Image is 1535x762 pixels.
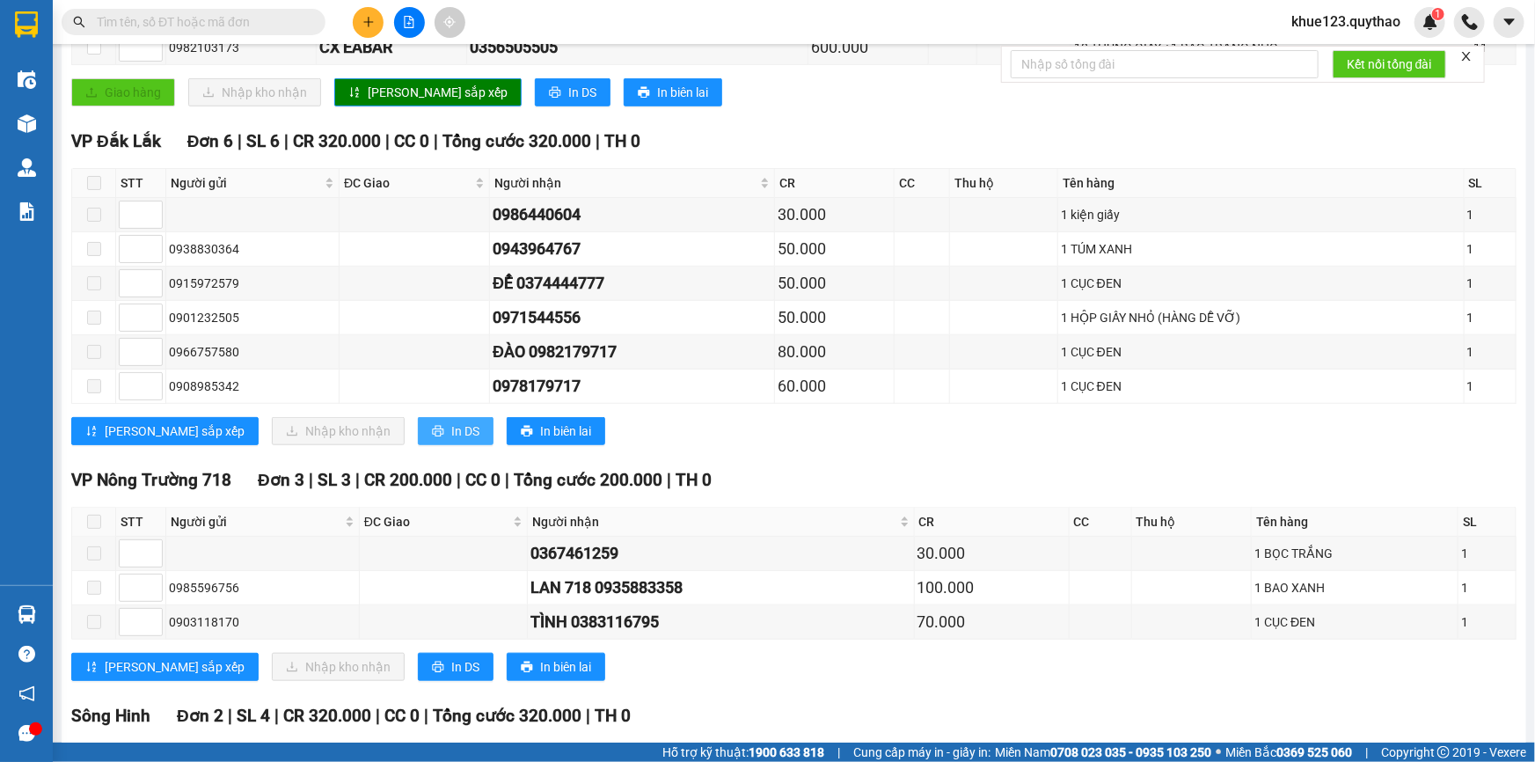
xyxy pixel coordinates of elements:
img: phone-icon [1462,14,1478,30]
th: CC [1070,508,1132,537]
div: 0356505505 [470,35,805,60]
div: 1 [1467,308,1513,327]
span: TH 0 [676,470,712,490]
div: 1 [1461,612,1513,632]
span: SL 4 [237,706,270,726]
span: | [238,131,242,151]
span: ĐC Giao [344,173,471,193]
span: printer [432,425,444,439]
span: Người nhận [494,173,757,193]
input: Nhập số tổng đài [1011,50,1319,78]
span: | [837,743,840,762]
span: Sông Hinh [71,706,150,726]
span: | [309,470,313,490]
div: 0971544556 [493,305,771,330]
div: LAN 718 0935883358 [530,575,911,600]
span: VP Đắk Lắk [71,131,161,151]
span: printer [432,661,444,675]
span: | [284,131,289,151]
div: 0903919901 [150,57,274,82]
button: printerIn biên lai [624,78,722,106]
span: file-add [403,16,415,28]
span: CC 0 [384,706,420,726]
button: printerIn biên lai [507,653,605,681]
span: caret-down [1502,14,1517,30]
div: 0985596756 [169,578,356,597]
span: | [424,706,428,726]
span: printer [521,661,533,675]
div: VP Đắk Lắk [15,15,138,57]
span: Nhận: [150,17,193,35]
div: Bến xe Miền Đông [150,15,274,57]
th: CR [775,169,895,198]
div: 1 CỤC ĐEN [1061,377,1461,396]
div: 1 BỌC TRẮNG [1254,544,1455,563]
button: sort-ascending[PERSON_NAME] sắp xếp [71,653,259,681]
div: 1 BAO XANH [1254,578,1455,597]
div: 50.000 [778,305,891,330]
span: TH 0 [604,131,640,151]
div: 1 CỤC ĐEN [1061,342,1461,362]
div: 1 CỤC ĐEN [1254,612,1455,632]
span: CR 320.000 [293,131,381,151]
span: printer [638,86,650,100]
div: 1 [1467,239,1513,259]
span: [PERSON_NAME] sắp xếp [105,657,245,677]
div: 70.000 [917,610,1066,634]
button: sort-ascending[PERSON_NAME] sắp xếp [334,78,522,106]
img: warehouse-icon [18,70,36,89]
span: | [274,706,279,726]
button: printerIn DS [535,78,610,106]
strong: 1900 633 818 [749,745,824,759]
div: 1 [1467,205,1513,224]
th: SL [1465,169,1517,198]
div: 0943964767 [493,237,771,261]
span: Tổng cước 320.000 [433,706,581,726]
th: SL [1458,508,1517,537]
span: | [228,706,232,726]
span: | [457,470,461,490]
th: Tên hàng [1058,169,1465,198]
div: 1 HỘP GIẤY NHỎ (HÀNG DỄ VỠ) [1061,308,1461,327]
th: Tên hàng [1252,508,1458,537]
div: CX EABAR [319,35,464,60]
div: ĐỂ 0374444777 [493,271,771,296]
sup: 1 [1432,8,1444,20]
span: search [73,16,85,28]
th: CC [895,169,950,198]
span: In DS [568,83,596,102]
span: ⚪️ [1216,749,1221,756]
span: question-circle [18,646,35,663]
div: 50.000 [778,271,891,296]
div: 60.000 [778,374,891,399]
span: Miền Bắc [1225,743,1352,762]
button: caret-down [1494,7,1524,38]
span: sort-ascending [85,661,98,675]
div: 50.000 [778,237,891,261]
strong: 0369 525 060 [1276,745,1352,759]
button: Kết nối tổng đài [1333,50,1446,78]
button: downloadNhập kho nhận [272,653,405,681]
span: Đơn 6 [187,131,234,151]
span: aim [443,16,456,28]
span: CC 0 [394,131,429,151]
img: warehouse-icon [18,114,36,133]
span: CR 200.000 [364,470,452,490]
span: In biên lai [540,421,591,441]
span: printer [549,86,561,100]
button: printerIn DS [418,417,493,445]
img: warehouse-icon [18,605,36,624]
span: [PERSON_NAME] sắp xếp [105,421,245,441]
img: icon-new-feature [1422,14,1438,30]
span: | [667,470,671,490]
div: 0978179717 [493,374,771,399]
div: 0966757580 [169,342,336,362]
div: 0903118170 [169,612,356,632]
div: TÌNH 0383116795 [530,610,911,634]
div: 1 TÚM XANH [1061,239,1461,259]
span: | [434,131,438,151]
span: SL 3 [318,470,351,490]
span: Miền Nam [995,743,1211,762]
div: 80.000 [778,340,891,364]
div: 600.000 [811,35,925,60]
